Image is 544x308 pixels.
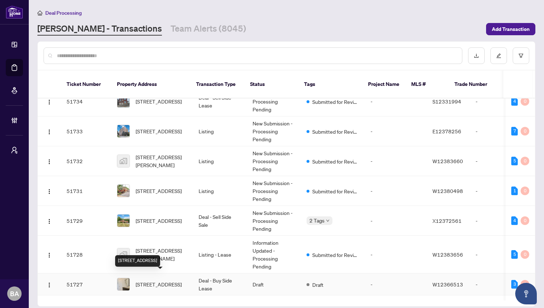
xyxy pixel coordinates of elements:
button: Logo [44,249,55,260]
td: 51727 [61,273,111,295]
th: Project Name [362,70,405,98]
td: - [365,176,427,206]
div: 0 [521,216,529,225]
span: Submitted for Review [312,157,359,165]
td: - [365,146,427,176]
div: 0 [521,187,529,195]
span: home [37,10,42,15]
img: thumbnail-img [117,278,130,290]
td: Deal - Sell Side Sale [193,206,247,236]
img: Logo [46,282,52,288]
td: 51734 [61,87,111,116]
td: - [470,87,520,116]
span: X12372561 [432,217,462,224]
td: Listing [193,146,247,176]
td: Listing - Lease [193,236,247,273]
th: Transaction Type [190,70,244,98]
td: New Submission - Processing Pending [247,146,301,176]
button: Logo [44,125,55,137]
button: filter [513,47,529,64]
span: download [474,53,479,58]
span: W12380498 [432,188,463,194]
span: filter [518,53,523,58]
span: [STREET_ADDRESS][PERSON_NAME] [136,247,187,262]
td: - [470,236,520,273]
img: logo [6,5,23,19]
td: - [365,273,427,295]
span: W12383660 [432,158,463,164]
span: E12378256 [432,128,461,134]
span: [STREET_ADDRESS][PERSON_NAME] [136,153,187,169]
img: Logo [46,129,52,135]
img: thumbnail-img [117,185,130,197]
th: Ticket Number [61,70,111,98]
button: Logo [44,185,55,197]
td: New Submission - Processing Pending [247,206,301,236]
td: 51733 [61,116,111,146]
img: Logo [46,219,52,224]
span: W12383656 [432,251,463,258]
div: 0 [521,250,529,259]
span: [STREET_ADDRESS] [136,127,182,135]
button: Add Transaction [486,23,535,35]
span: Add Transaction [492,23,530,35]
a: [PERSON_NAME] - Transactions [37,23,162,36]
span: user-switch [11,147,18,154]
td: 51729 [61,206,111,236]
div: [STREET_ADDRESS] [115,255,160,267]
th: Status [244,70,298,98]
span: Submitted for Review [312,187,359,195]
td: Information Updated - Processing Pending [247,236,301,273]
td: - [470,273,520,295]
span: [STREET_ADDRESS] [136,217,182,225]
button: Logo [44,96,55,107]
img: Logo [46,189,52,194]
img: Logo [46,159,52,165]
td: New Submission - Processing Pending [247,87,301,116]
img: Logo [46,252,52,258]
span: BA [10,289,19,299]
span: Deal Processing [45,10,82,16]
span: [STREET_ADDRESS] [136,280,182,288]
button: Logo [44,215,55,226]
div: 7 [511,127,518,135]
td: New Submission - Processing Pending [247,176,301,206]
span: S12331994 [432,98,461,105]
div: 5 [511,250,518,259]
span: Submitted for Review [312,128,359,135]
td: - [365,116,427,146]
img: thumbnail-img [117,95,130,107]
a: Team Alerts (8045) [171,23,246,36]
span: 2 Tags [309,216,325,225]
th: Trade Number [449,70,499,98]
td: Listing [193,176,247,206]
td: - [470,146,520,176]
td: - [365,236,427,273]
img: thumbnail-img [117,155,130,167]
div: 0 [521,280,529,289]
span: Submitted for Review [312,98,359,106]
div: 0 [521,157,529,165]
button: Open asap [515,283,537,304]
td: New Submission - Processing Pending [247,116,301,146]
td: Deal - Sell Side Lease [193,87,247,116]
th: MLS # [405,70,449,98]
span: [STREET_ADDRESS] [136,187,182,195]
div: 1 [511,187,518,195]
td: - [470,176,520,206]
td: Deal - Buy Side Lease [193,273,247,295]
td: - [470,206,520,236]
span: Submitted for Review [312,251,359,259]
button: Logo [44,279,55,290]
img: thumbnail-img [117,125,130,137]
button: Logo [44,155,55,167]
div: 4 [511,216,518,225]
td: Draft [247,273,301,295]
span: Draft [312,281,323,289]
div: 0 [521,97,529,106]
button: edit [490,47,507,64]
td: 51732 [61,146,111,176]
img: thumbnail-img [117,215,130,227]
th: Property Address [111,70,190,98]
div: 3 [511,280,518,289]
